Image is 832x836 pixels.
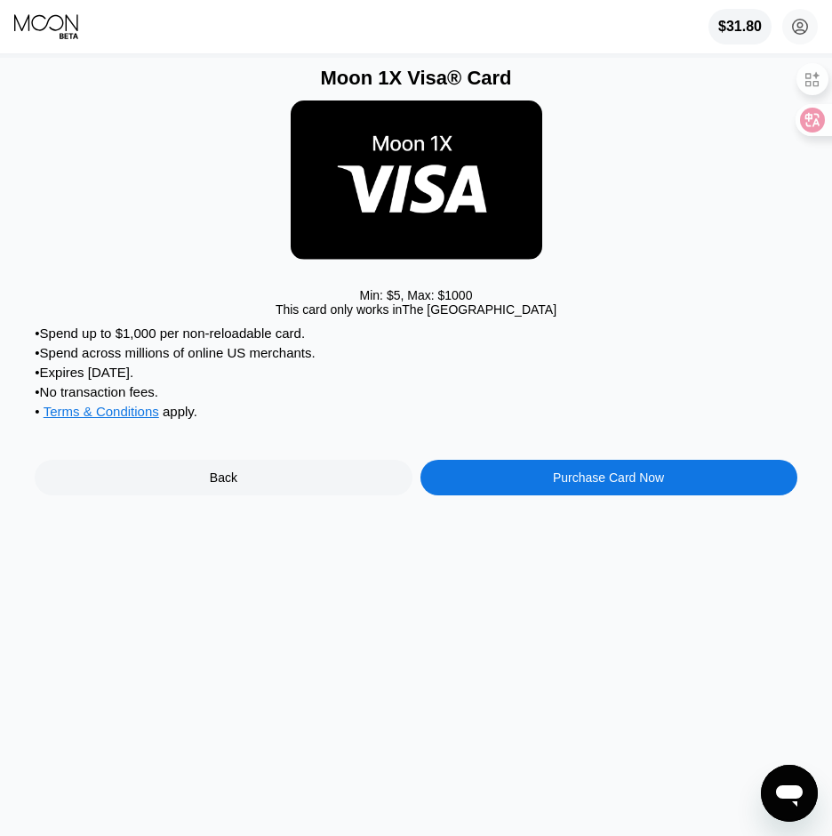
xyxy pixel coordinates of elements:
div: $31.80 [718,19,762,35]
div: Min: $ 5 , Max: $ 1000 [360,288,473,302]
div: • apply . [35,404,796,423]
div: $31.80 [708,9,772,44]
div: Back [210,470,237,485]
div: Back [35,460,412,495]
div: Purchase Card Now [420,460,797,495]
div: Moon 1X Visa® Card [35,67,796,90]
span: Terms & Conditions [44,404,159,419]
div: • No transaction fees. [35,384,796,399]
div: • Expires [DATE]. [35,365,796,380]
div: This card only works in The [GEOGRAPHIC_DATA] [276,302,556,317]
div: Terms & Conditions [44,404,159,423]
div: • Spend up to $1,000 per non-reloadable card. [35,326,796,341]
div: • Spend across millions of online US merchants. [35,345,796,360]
iframe: 启动消息传送窗口的按钮 [761,765,818,822]
div: Purchase Card Now [553,470,664,485]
